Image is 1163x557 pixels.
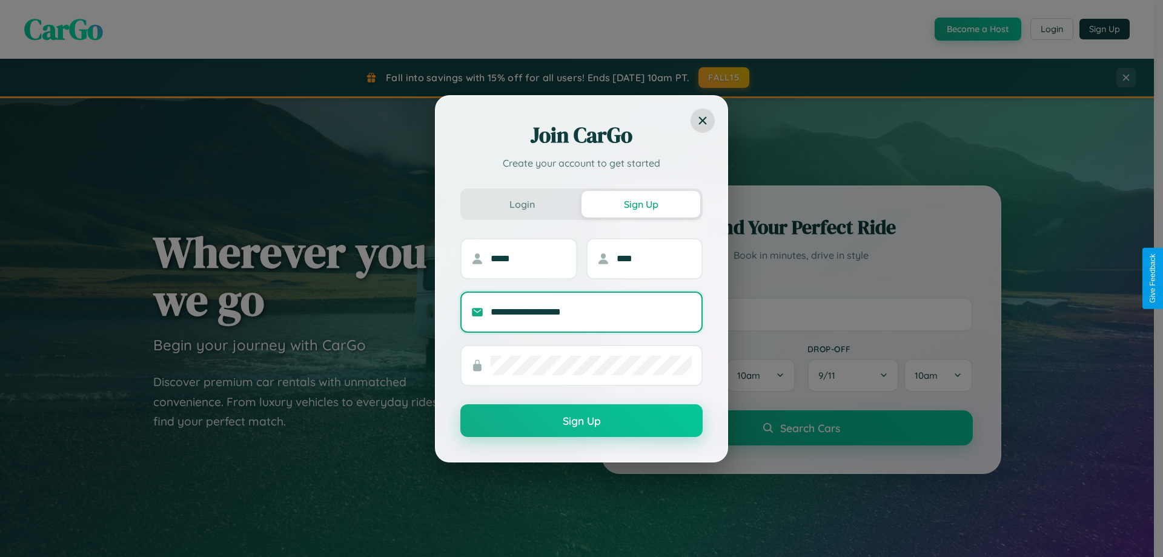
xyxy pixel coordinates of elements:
button: Sign Up [581,191,700,218]
button: Login [463,191,581,218]
h2: Join CarGo [460,121,703,150]
button: Sign Up [460,404,703,437]
p: Create your account to get started [460,156,703,170]
div: Give Feedback [1148,254,1157,303]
